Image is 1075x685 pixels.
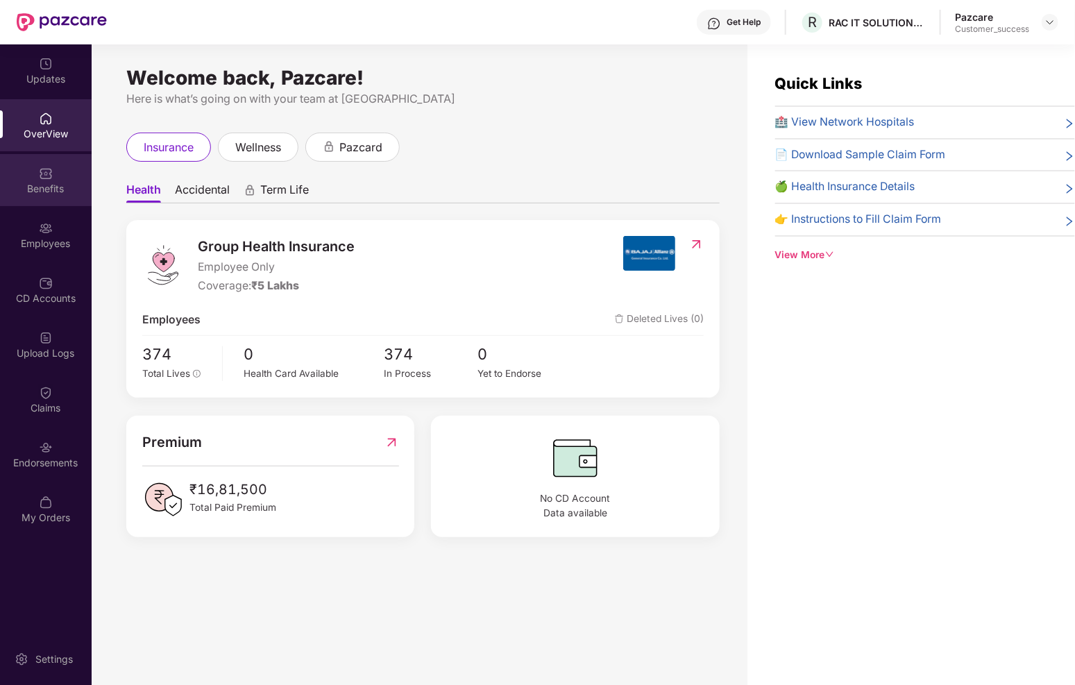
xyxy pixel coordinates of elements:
img: svg+xml;base64,PHN2ZyBpZD0iVXBsb2FkX0xvZ3MiIGRhdGEtbmFtZT0iVXBsb2FkIExvZ3MiIHhtbG5zPSJodHRwOi8vd3... [39,331,53,345]
span: ₹5 Lakhs [251,279,299,292]
span: No CD Account Data available [447,491,704,521]
img: svg+xml;base64,PHN2ZyBpZD0iQ2xhaW0iIHhtbG5zPSJodHRwOi8vd3d3LnczLm9yZy8yMDAwL3N2ZyIgd2lkdGg9IjIwIi... [39,386,53,400]
span: 374 [384,343,477,366]
img: logo [142,244,184,286]
span: insurance [144,139,194,156]
img: svg+xml;base64,PHN2ZyBpZD0iRW1wbG95ZWVzIiB4bWxucz0iaHR0cDovL3d3dy53My5vcmcvMjAwMC9zdmciIHdpZHRoPS... [39,221,53,235]
div: animation [323,140,335,153]
div: Health Card Available [244,366,384,381]
span: 0 [244,343,384,366]
div: Pazcare [955,10,1029,24]
img: svg+xml;base64,PHN2ZyBpZD0iSGVscC0zMngzMiIgeG1sbnM9Imh0dHA6Ly93d3cudzMub3JnLzIwMDAvc3ZnIiB3aWR0aD... [707,17,721,31]
span: 0 [477,343,571,366]
div: Customer_success [955,24,1029,35]
span: down [825,250,835,260]
div: Welcome back, Pazcare! [126,72,720,83]
img: RedirectIcon [689,237,704,251]
span: Total Paid Premium [189,500,276,516]
span: Deleted Lives (0) [615,312,704,329]
img: insurerIcon [623,236,675,271]
img: CDBalanceIcon [447,432,704,484]
span: 📄 Download Sample Claim Form [775,146,946,164]
div: Here is what’s going on with your team at [GEOGRAPHIC_DATA] [126,90,720,108]
span: wellness [235,139,281,156]
span: Employees [142,312,201,329]
span: right [1064,214,1075,228]
span: 👉 Instructions to Fill Claim Form [775,211,942,228]
span: Health [126,183,161,203]
span: 🏥 View Network Hospitals [775,114,915,131]
div: Yet to Endorse [477,366,571,381]
span: Quick Links [775,74,863,92]
img: svg+xml;base64,PHN2ZyBpZD0iSG9tZSIgeG1sbnM9Imh0dHA6Ly93d3cudzMub3JnLzIwMDAvc3ZnIiB3aWR0aD0iMjAiIG... [39,112,53,126]
img: svg+xml;base64,PHN2ZyBpZD0iQmVuZWZpdHMiIHhtbG5zPSJodHRwOi8vd3d3LnczLm9yZy8yMDAwL3N2ZyIgd2lkdGg9Ij... [39,167,53,180]
span: Accidental [175,183,230,203]
img: svg+xml;base64,PHN2ZyBpZD0iVXBkYXRlZCIgeG1sbnM9Imh0dHA6Ly93d3cudzMub3JnLzIwMDAvc3ZnIiB3aWR0aD0iMj... [39,57,53,71]
span: Group Health Insurance [198,236,355,257]
span: Premium [142,432,202,453]
div: Settings [31,652,77,666]
span: Total Lives [142,368,190,379]
span: info-circle [193,370,201,378]
img: svg+xml;base64,PHN2ZyBpZD0iRHJvcGRvd24tMzJ4MzIiIHhtbG5zPSJodHRwOi8vd3d3LnczLm9yZy8yMDAwL3N2ZyIgd2... [1044,17,1056,28]
div: View More [775,248,1075,263]
div: RAC IT SOLUTIONS PRIVATE LIMITED [829,16,926,29]
span: right [1064,149,1075,164]
span: Employee Only [198,259,355,276]
div: animation [244,184,256,196]
img: RedirectIcon [384,432,399,453]
span: 🍏 Health Insurance Details [775,178,915,196]
span: right [1064,181,1075,196]
img: svg+xml;base64,PHN2ZyBpZD0iRW5kb3JzZW1lbnRzIiB4bWxucz0iaHR0cDovL3d3dy53My5vcmcvMjAwMC9zdmciIHdpZH... [39,441,53,455]
div: Get Help [727,17,761,28]
img: PaidPremiumIcon [142,479,184,521]
span: Term Life [260,183,309,203]
div: In Process [384,366,477,381]
span: pazcard [339,139,382,156]
div: Coverage: [198,278,355,295]
span: 374 [142,343,212,366]
span: right [1064,117,1075,131]
img: deleteIcon [615,314,624,323]
span: ₹16,81,500 [189,479,276,500]
span: R [808,14,817,31]
img: svg+xml;base64,PHN2ZyBpZD0iTXlfT3JkZXJzIiBkYXRhLW5hbWU9Ik15IE9yZGVycyIgeG1sbnM9Imh0dHA6Ly93d3cudz... [39,496,53,509]
img: svg+xml;base64,PHN2ZyBpZD0iU2V0dGluZy0yMHgyMCIgeG1sbnM9Imh0dHA6Ly93d3cudzMub3JnLzIwMDAvc3ZnIiB3aW... [15,652,28,666]
img: svg+xml;base64,PHN2ZyBpZD0iQ0RfQWNjb3VudHMiIGRhdGEtbmFtZT0iQ0QgQWNjb3VudHMiIHhtbG5zPSJodHRwOi8vd3... [39,276,53,290]
img: New Pazcare Logo [17,13,107,31]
